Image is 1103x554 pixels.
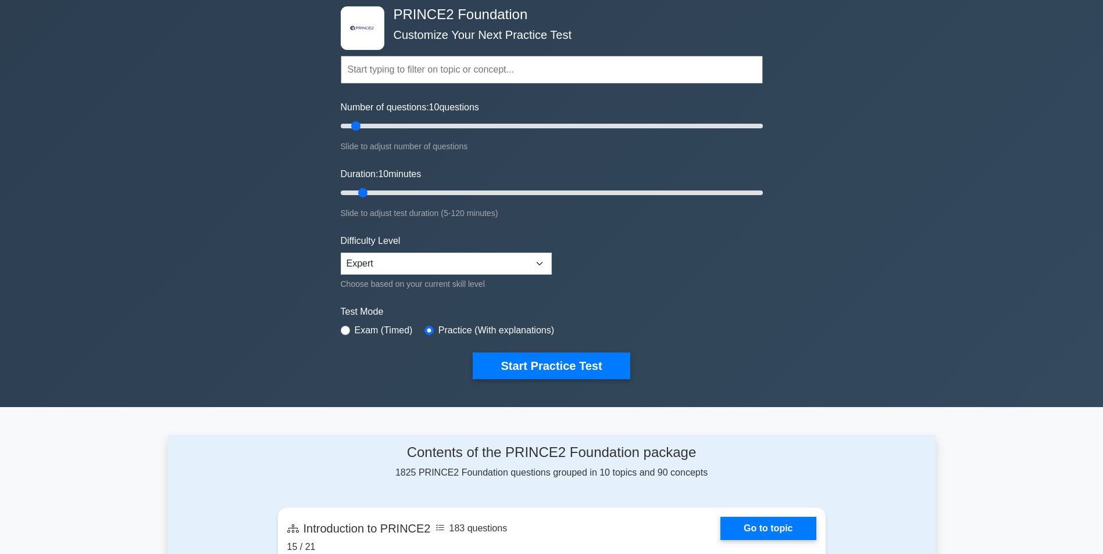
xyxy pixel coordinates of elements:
[341,167,422,181] label: Duration: minutes
[341,234,401,248] label: Difficulty Level
[341,56,763,84] input: Start typing to filter on topic or concept...
[341,100,479,114] label: Number of questions: questions
[278,444,826,461] h4: Contents of the PRINCE2 Foundation package
[355,323,413,337] label: Exam (Timed)
[278,444,826,480] div: 1825 PRINCE2 Foundation questions grouped in 10 topics and 90 concepts
[341,277,552,291] div: Choose based on your current skill level
[341,139,763,153] div: Slide to adjust number of questions
[389,6,706,23] h4: PRINCE2 Foundation
[438,323,554,337] label: Practice (With explanations)
[341,206,763,220] div: Slide to adjust test duration (5-120 minutes)
[378,169,388,179] span: 10
[429,102,440,112] span: 10
[473,352,630,379] button: Start Practice Test
[341,305,763,319] label: Test Mode
[720,517,816,540] a: Go to topic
